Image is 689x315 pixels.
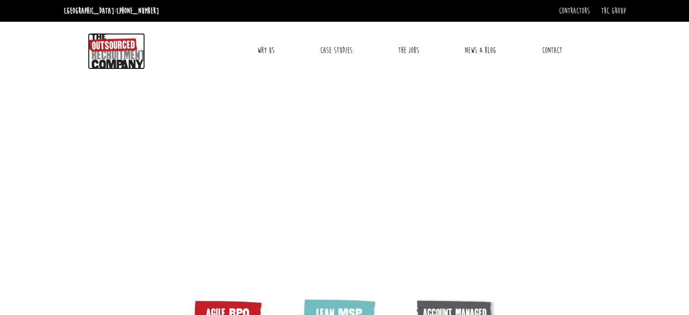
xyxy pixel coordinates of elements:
a: News & Blog [458,39,503,62]
a: TRC Group [601,6,626,16]
a: [PHONE_NUMBER] [116,6,159,16]
a: Why Us [251,39,281,62]
li: [GEOGRAPHIC_DATA]: [62,4,161,18]
img: The Outsourced Recruitment Company [88,33,145,69]
a: Contact [535,39,569,62]
a: Contractors [559,6,590,16]
a: The Jobs [391,39,426,62]
a: Case Studies [313,39,359,62]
